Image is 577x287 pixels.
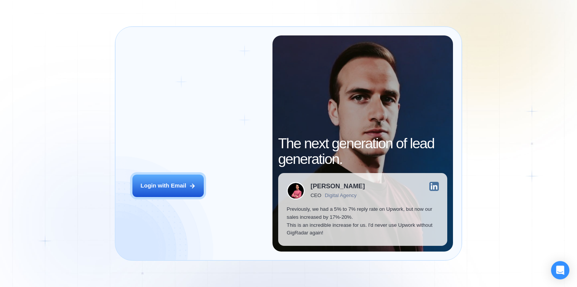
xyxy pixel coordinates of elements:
[325,192,356,198] div: Digital Agency
[278,136,448,167] h2: The next generation of lead generation.
[287,205,438,237] p: Previously, we had a 5% to 7% reply rate on Upwork, but now our sales increased by 17%-20%. This ...
[311,183,365,189] div: [PERSON_NAME]
[551,261,569,279] div: Open Intercom Messenger
[311,192,321,198] div: CEO
[140,182,186,190] div: Login with Email
[132,175,204,197] button: Login with Email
